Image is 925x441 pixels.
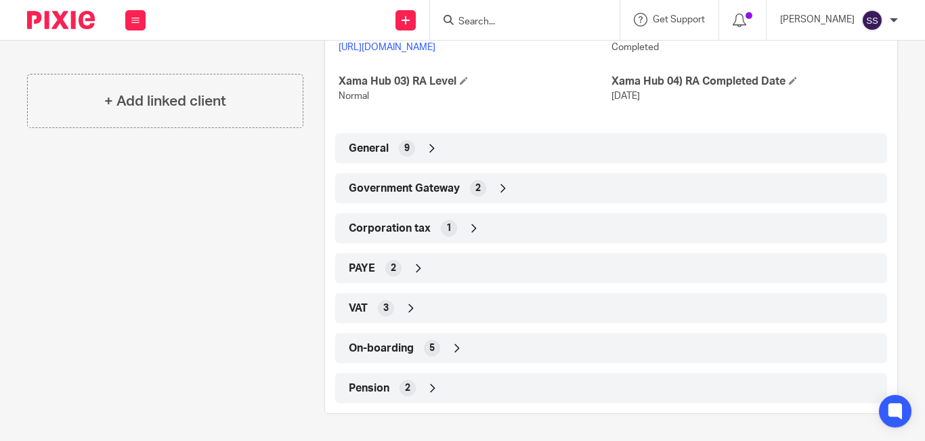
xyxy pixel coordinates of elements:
[446,222,452,235] span: 1
[404,142,410,155] span: 9
[391,261,396,275] span: 2
[429,341,435,355] span: 5
[349,341,414,356] span: On-boarding
[349,381,389,396] span: Pension
[104,91,226,112] h4: + Add linked client
[349,261,375,276] span: PAYE
[383,301,389,315] span: 3
[475,182,481,195] span: 2
[611,91,640,101] span: [DATE]
[339,43,435,52] a: [URL][DOMAIN_NAME]
[405,381,410,395] span: 2
[611,43,659,52] span: Completed
[349,301,368,316] span: VAT
[339,91,369,101] span: Normal
[349,182,460,196] span: Government Gateway
[349,142,389,156] span: General
[27,11,95,29] img: Pixie
[861,9,883,31] img: svg%3E
[653,15,705,24] span: Get Support
[780,13,855,26] p: [PERSON_NAME]
[611,75,884,89] h4: Xama Hub 04) RA Completed Date
[339,75,611,89] h4: Xama Hub 03) RA Level
[349,222,431,236] span: Corporation tax
[457,16,579,28] input: Search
